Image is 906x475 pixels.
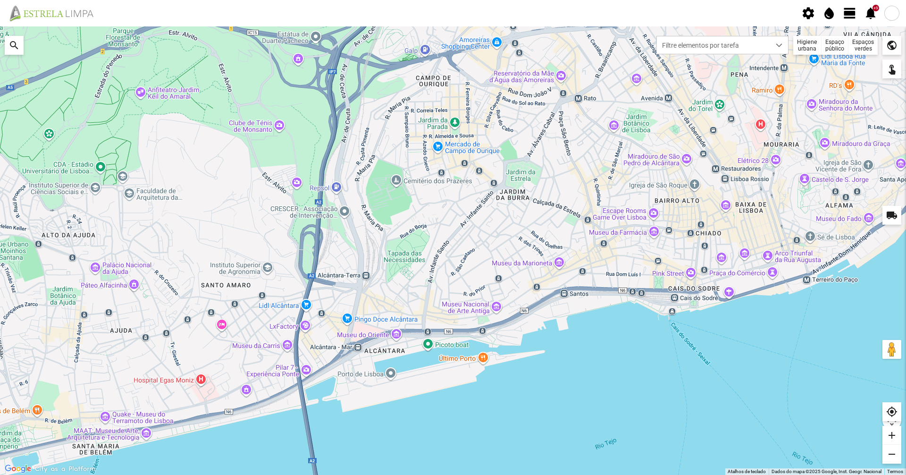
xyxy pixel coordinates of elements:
div: +9 [872,5,879,11]
div: add [882,426,901,445]
img: Google [2,463,34,475]
button: Atalhos de teclado [728,468,766,475]
button: Arraste o Pegman para o mapa para abrir o Street View [882,340,901,359]
span: Dados do mapa ©2025 Google, Inst. Geogr. Nacional [772,469,881,474]
div: my_location [882,402,901,421]
a: Abrir esta área no Google Maps (abre uma nova janela) [2,463,34,475]
div: Espaço público [822,36,848,55]
div: Espaços verdes [848,36,878,55]
span: water_drop [822,6,836,20]
div: public [882,36,901,55]
span: view_day [843,6,857,20]
span: notifications [864,6,878,20]
span: settings [801,6,815,20]
div: Higiene urbana [793,36,822,55]
span: Filtre elementos por tarefa [657,36,770,54]
a: Termos (abre num novo separador) [887,469,903,474]
img: file [7,5,104,22]
div: remove [882,445,901,464]
div: dropdown trigger [770,36,789,54]
div: touch_app [882,59,901,78]
div: local_shipping [882,206,901,225]
div: search [5,36,24,55]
